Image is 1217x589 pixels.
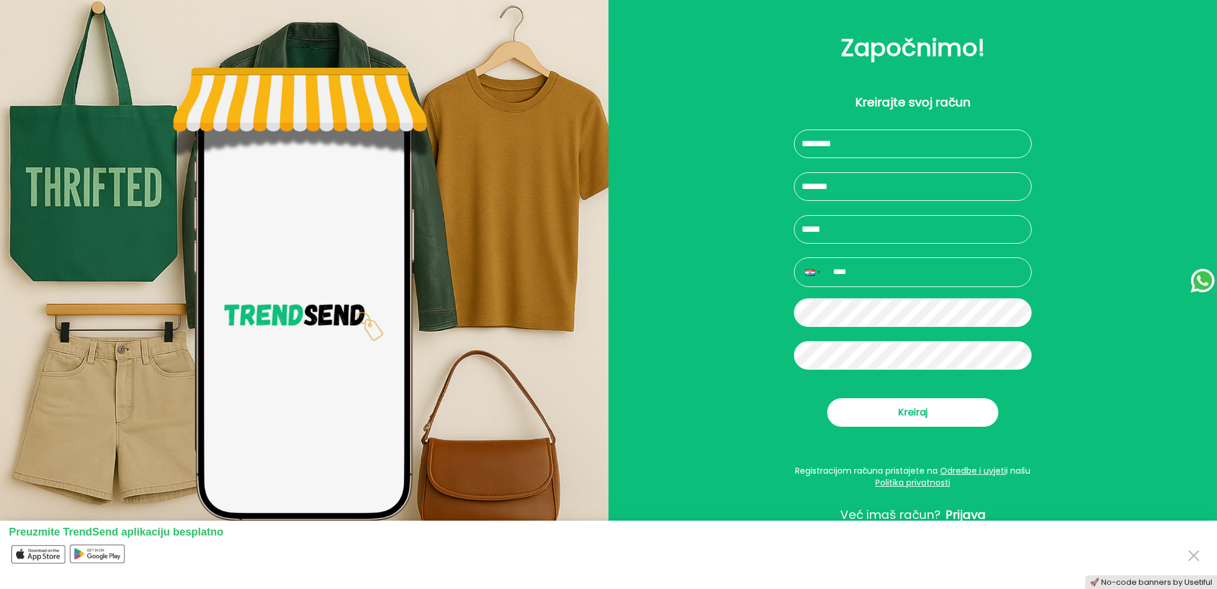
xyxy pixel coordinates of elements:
a: 🚀 No-code banners by Usetiful [1090,577,1212,587]
a: Odredbe i uvjeti [940,465,1006,477]
button: Close [1184,544,1203,566]
button: Već imaš račun?Prijava [794,508,1032,522]
div: Registracijom računa pristajete na i našu [794,465,1032,489]
h2: Započnimo! [628,30,1198,65]
button: Kreiraj [827,398,998,427]
span: Preuzmite TrendSend aplikaciju besplatno [9,526,223,538]
div: Croatia: + 385 [800,258,823,286]
a: Politika privatnosti [875,477,950,489]
span: Kreiraj [898,405,928,420]
span: Prijava [945,506,986,523]
p: Kreirajte svoj račun [855,94,970,111]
